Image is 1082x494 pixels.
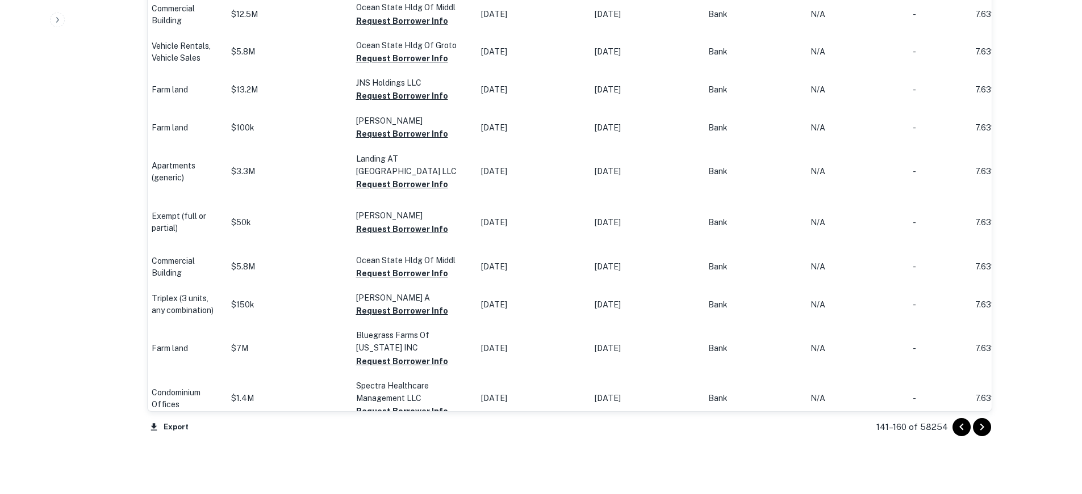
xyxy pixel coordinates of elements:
button: Go to previous page [953,418,971,436]
p: Bank [708,343,799,354]
p: - [913,343,964,354]
p: Bank [708,122,799,134]
p: [DATE] [595,217,697,229]
p: Bank [708,261,799,273]
p: 7.63% [975,122,1049,134]
p: - [913,299,964,311]
p: N/A [811,46,901,58]
p: Bank [708,9,799,20]
p: - [913,122,964,134]
button: Request Borrower Info [356,354,448,368]
p: [DATE] [481,261,583,273]
p: Spectra Healthcare Management LLC [356,379,470,404]
p: [DATE] [595,392,697,404]
p: N/A [811,217,901,229]
p: Bluegrass Farms Of [US_STATE] INC [356,329,470,354]
p: [DATE] [481,299,583,311]
p: [DATE] [595,261,697,273]
button: Request Borrower Info [356,178,448,191]
p: N/A [811,84,901,96]
p: Farm land [152,343,220,354]
p: 7.63% [975,9,1049,20]
p: [PERSON_NAME] A [356,292,470,304]
p: Triplex (3 units, any combination) [152,293,220,316]
p: N/A [811,9,901,20]
button: Request Borrower Info [356,14,448,28]
p: - [913,392,964,404]
p: JNS Holdings LLC [356,77,470,89]
p: 7.63% [975,217,1049,229]
p: Exempt (full or partial) [152,210,220,234]
p: Farm land [152,84,220,96]
p: - [913,261,964,273]
p: Bank [708,392,799,404]
p: [DATE] [481,166,583,178]
p: Bank [708,46,799,58]
p: $100k [231,122,345,134]
p: Vehicle Rentals, Vehicle Sales [152,40,220,64]
p: 7.63% [975,299,1049,311]
p: Commercial Building [152,3,220,27]
p: [DATE] [595,299,697,311]
button: Request Borrower Info [356,222,448,236]
p: N/A [811,122,901,134]
p: $5.8M [231,261,345,273]
p: [DATE] [481,343,583,354]
p: [DATE] [481,84,583,96]
p: - [913,84,964,96]
p: $13.2M [231,84,345,96]
p: [DATE] [595,46,697,58]
p: [DATE] [481,46,583,58]
p: [DATE] [481,392,583,404]
p: - [913,166,964,178]
p: $12.5M [231,9,345,20]
p: [DATE] [595,122,697,134]
p: N/A [811,392,901,404]
iframe: Chat Widget [1025,403,1082,458]
p: 7.63% [975,84,1049,96]
p: Bank [708,84,799,96]
p: Ocean State Hldg Of Middl [356,254,470,267]
p: [DATE] [481,217,583,229]
p: 141–160 of 58254 [876,420,948,434]
p: $7M [231,343,345,354]
p: [DATE] [595,9,697,20]
p: $1.4M [231,392,345,404]
p: [DATE] [481,122,583,134]
p: [PERSON_NAME] [356,115,470,127]
p: Apartments (generic) [152,160,220,184]
button: Request Borrower Info [356,267,448,280]
p: $50k [231,217,345,229]
p: Condominium Offices [152,387,220,411]
p: 7.63% [975,343,1049,354]
p: Farm land [152,122,220,134]
p: N/A [811,261,901,273]
p: 7.63% [975,392,1049,404]
button: Request Borrower Info [356,127,448,141]
p: Bank [708,299,799,311]
p: Bank [708,166,799,178]
p: [PERSON_NAME] [356,209,470,222]
p: $3.3M [231,166,345,178]
button: Request Borrower Info [356,304,448,318]
p: N/A [811,166,901,178]
p: N/A [811,343,901,354]
button: Request Borrower Info [356,404,448,418]
p: Bank [708,217,799,229]
p: [DATE] [595,166,697,178]
p: - [913,217,964,229]
button: Request Borrower Info [356,89,448,103]
p: N/A [811,299,901,311]
p: - [913,9,964,20]
p: [DATE] [595,84,697,96]
button: Go to next page [973,418,991,436]
button: Export [147,419,191,436]
p: Ocean State Hldg Of Groto [356,39,470,52]
p: $5.8M [231,46,345,58]
p: - [913,46,964,58]
p: [DATE] [595,343,697,354]
p: [DATE] [481,9,583,20]
p: Landing AT [GEOGRAPHIC_DATA] LLC [356,153,470,178]
p: Commercial Building [152,255,220,279]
